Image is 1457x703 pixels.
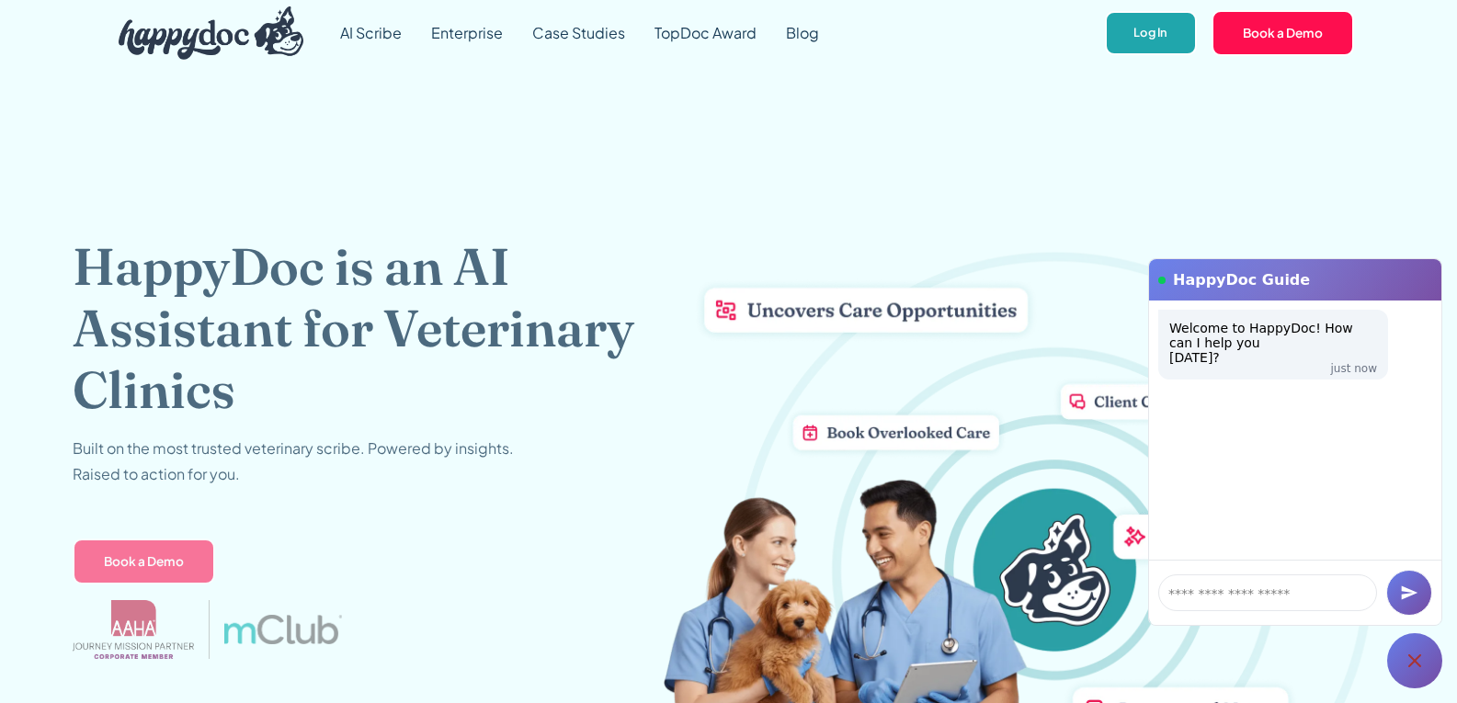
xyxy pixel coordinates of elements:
a: Book a Demo [1212,10,1354,56]
p: Built on the most trusted veterinary scribe. Powered by insights. Raised to action for you. [73,436,514,487]
a: Book a Demo [73,539,215,584]
img: AAHA Advantage logo [73,600,194,659]
h1: HappyDoc is an AI Assistant for Veterinary Clinics [73,235,663,421]
a: Log In [1105,11,1196,56]
img: HappyDoc Logo: A happy dog with his ear up, listening. [119,6,304,60]
a: home [104,2,304,64]
img: mclub logo [224,615,342,644]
